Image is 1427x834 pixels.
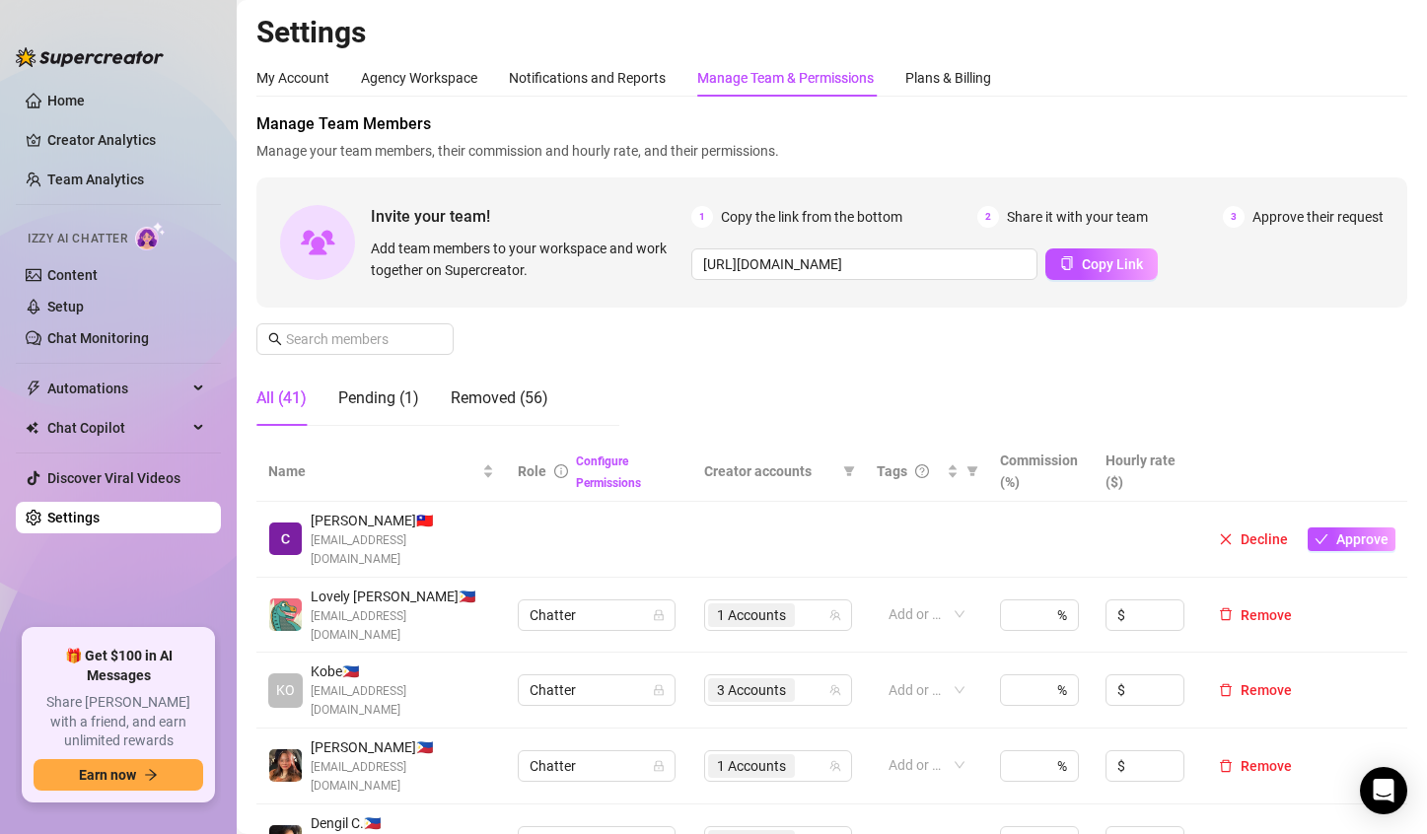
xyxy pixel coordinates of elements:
span: Remove [1241,682,1292,698]
button: Earn nowarrow-right [34,759,203,791]
span: Chatter [530,751,664,781]
span: Chatter [530,675,664,705]
span: Automations [47,373,187,404]
span: filter [966,465,978,477]
a: Content [47,267,98,283]
div: My Account [256,67,329,89]
span: search [268,332,282,346]
span: team [829,760,841,772]
a: Settings [47,510,100,525]
span: question-circle [915,464,929,478]
span: Creator accounts [704,460,834,482]
span: Add team members to your workspace and work together on Supercreator. [371,238,683,281]
span: Tags [877,460,907,482]
button: Approve [1308,527,1395,551]
img: AI Chatter [135,222,166,250]
img: logo-BBDzfeDw.svg [16,47,164,67]
span: [EMAIL_ADDRESS][DOMAIN_NAME] [311,758,494,796]
span: Remove [1241,758,1292,774]
button: Remove [1211,754,1300,778]
a: Discover Viral Videos [47,470,180,486]
a: Configure Permissions [576,454,641,490]
img: charo fabayos [269,522,302,555]
h2: Settings [256,14,1407,51]
span: Share it with your team [1007,206,1148,228]
span: Kobe 🇵🇭 [311,660,494,682]
span: Remove [1241,607,1292,623]
span: 3 Accounts [717,679,786,701]
img: Aliyah Espiritu [269,749,302,782]
span: Decline [1241,531,1288,547]
input: Search members [286,328,426,350]
span: Lovely [PERSON_NAME] 🇵🇭 [311,586,494,607]
a: Team Analytics [47,172,144,187]
span: Chatter [530,600,664,630]
span: Name [268,460,478,482]
span: Copy Link [1082,256,1143,272]
span: 3 [1223,206,1245,228]
div: Notifications and Reports [509,67,666,89]
span: filter [839,456,859,486]
span: [EMAIL_ADDRESS][DOMAIN_NAME] [311,607,494,645]
div: Manage Team & Permissions [697,67,874,89]
span: lock [653,609,665,621]
span: delete [1219,759,1233,773]
img: Chat Copilot [26,421,38,435]
span: 🎁 Get $100 in AI Messages [34,647,203,685]
button: Copy Link [1045,248,1158,280]
button: Remove [1211,603,1300,627]
span: 1 Accounts [717,755,786,777]
a: Creator Analytics [47,124,205,156]
div: Removed (56) [451,386,548,410]
div: Plans & Billing [905,67,991,89]
span: KO [276,679,295,701]
span: Copy the link from the bottom [721,206,902,228]
span: [PERSON_NAME] 🇵🇭 [311,736,494,758]
span: [PERSON_NAME] 🇹🇼 [311,510,494,531]
div: Open Intercom Messenger [1360,767,1407,814]
span: 2 [977,206,999,228]
span: Share [PERSON_NAME] with a friend, and earn unlimited rewards [34,693,203,751]
span: delete [1219,607,1233,621]
span: close [1219,532,1233,546]
span: filter [843,465,855,477]
th: Name [256,442,506,502]
span: Earn now [79,767,136,783]
a: Setup [47,299,84,314]
span: info-circle [554,464,568,478]
span: thunderbolt [26,381,41,396]
span: Manage your team members, their commission and hourly rate, and their permissions. [256,140,1407,162]
span: arrow-right [144,768,158,782]
span: 3 Accounts [708,678,795,702]
span: lock [653,684,665,696]
span: Invite your team! [371,204,691,229]
span: 1 Accounts [708,754,795,778]
button: Decline [1211,527,1296,551]
img: Lovely Gablines [269,598,302,631]
a: Chat Monitoring [47,330,149,346]
th: Commission (%) [988,442,1094,502]
span: filter [963,456,982,486]
span: Approve their request [1252,206,1384,228]
span: [EMAIL_ADDRESS][DOMAIN_NAME] [311,682,494,720]
div: Agency Workspace [361,67,477,89]
span: 1 Accounts [717,604,786,626]
span: lock [653,760,665,772]
span: Role [518,463,546,479]
span: Izzy AI Chatter [28,230,127,248]
span: team [829,684,841,696]
span: [EMAIL_ADDRESS][DOMAIN_NAME] [311,531,494,569]
span: team [829,609,841,621]
div: All (41) [256,386,307,410]
div: Pending (1) [338,386,419,410]
span: Manage Team Members [256,112,1407,136]
span: 1 [691,206,713,228]
span: Approve [1336,531,1389,547]
span: check [1315,532,1328,546]
a: Home [47,93,85,108]
span: delete [1219,683,1233,697]
span: copy [1060,256,1074,270]
th: Hourly rate ($) [1094,442,1199,502]
span: Dengil C. 🇵🇭 [311,812,494,834]
button: Remove [1211,678,1300,702]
